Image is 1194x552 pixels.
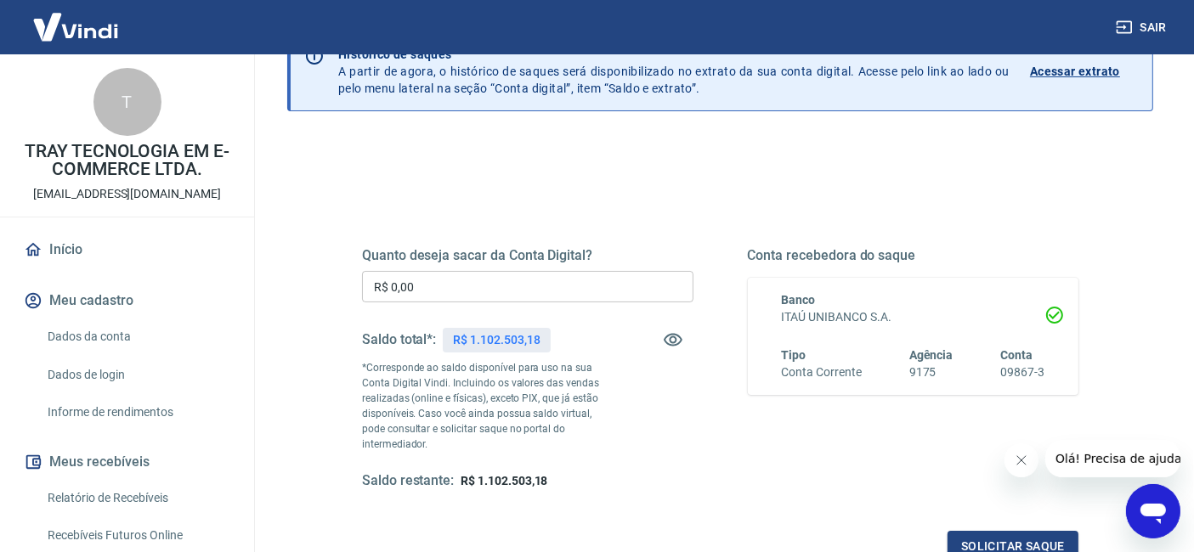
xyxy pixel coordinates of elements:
iframe: Fechar mensagem [1004,443,1038,477]
h5: Quanto deseja sacar da Conta Digital? [362,247,693,264]
a: Dados da conta [41,319,234,354]
p: Histórico de saques [338,46,1010,63]
span: Banco [782,293,816,307]
p: R$ 1.102.503,18 [453,331,540,349]
iframe: Botão para abrir a janela de mensagens [1126,484,1180,538]
button: Meu cadastro [20,282,234,319]
span: Conta [1000,348,1033,362]
p: TRAY TECNOLOGIA EM E-COMMERCE LTDA. [14,143,240,178]
span: Agência [909,348,954,362]
h6: 09867-3 [1000,363,1044,381]
button: Meus recebíveis [20,443,234,481]
h5: Saldo restante: [362,472,454,490]
p: [EMAIL_ADDRESS][DOMAIN_NAME] [33,185,221,203]
h6: Conta Corrente [782,363,862,381]
a: Acessar extrato [1030,46,1139,97]
a: Dados de login [41,358,234,392]
button: Sair [1112,12,1174,43]
span: Tipo [782,348,806,362]
a: Relatório de Recebíveis [41,481,234,515]
img: Vindi [20,1,131,53]
span: R$ 1.102.503,18 [461,474,547,487]
p: A partir de agora, o histórico de saques será disponibilizado no extrato da sua conta digital. Ac... [338,46,1010,97]
h6: 9175 [909,363,954,381]
iframe: Mensagem da empresa [1045,440,1180,477]
span: Olá! Precisa de ajuda? [10,12,143,25]
a: Informe de rendimentos [41,395,234,430]
h6: ITAÚ UNIBANCO S.A. [782,308,1045,326]
a: Início [20,231,234,268]
h5: Conta recebedora do saque [748,247,1079,264]
div: T [93,68,161,136]
p: *Corresponde ao saldo disponível para uso na sua Conta Digital Vindi. Incluindo os valores das ve... [362,360,610,452]
p: Acessar extrato [1030,63,1120,80]
h5: Saldo total*: [362,331,436,348]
